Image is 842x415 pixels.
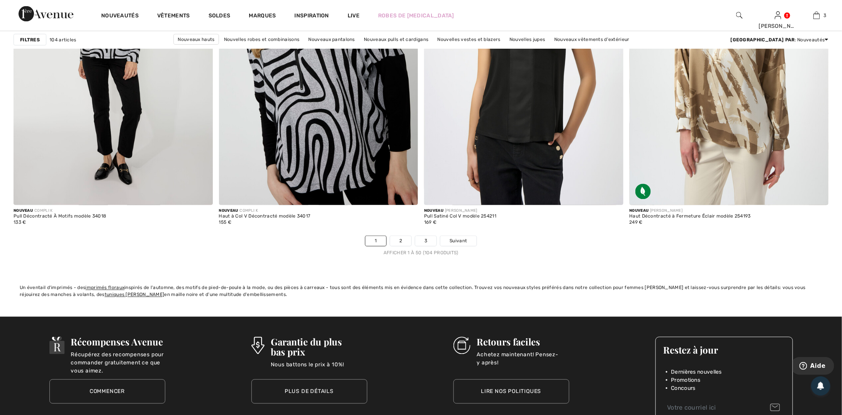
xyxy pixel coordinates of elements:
[71,351,165,366] p: Récupérez des recompenses pour commander gratuitement ce que vous aimez.
[20,284,822,298] div: Un éventail d'imprimés - des inspirés de l'automne, des motifs de pied-de-poule à la mode, ou des...
[365,236,386,246] a: 1
[453,379,569,404] a: Lire nos politiques
[305,34,359,44] a: Nouveaux pantalons
[424,220,437,225] span: 169 €
[271,361,367,376] p: Nous battons le prix à 10%!
[671,368,722,376] span: Dernières nouvelles
[736,11,743,20] img: recherche
[671,376,701,384] span: Promotions
[348,12,360,20] a: Live
[49,36,76,43] span: 104 articles
[630,220,643,225] span: 249 €
[249,12,276,20] a: Marques
[664,345,785,355] h3: Restez à jour
[477,337,569,347] h3: Retours faciles
[424,209,443,213] span: Nouveau
[731,37,795,43] strong: [GEOGRAPHIC_DATA] par
[295,12,329,20] span: Inspiration
[71,337,165,347] h3: Récompenses Avenue
[19,6,73,22] img: 1ère Avenue
[415,236,436,246] a: 3
[453,337,471,354] img: Retours faciles
[793,357,834,376] iframe: Ouvre un widget dans lequel vous pouvez trouver plus d’informations
[219,208,311,214] div: COMPLI K
[14,209,33,213] span: Nouveau
[85,285,124,291] a: imprimés floraux
[271,337,367,357] h3: Garantie du plus bas prix
[14,250,828,257] div: Afficher 1 à 50 (104 produits)
[20,36,40,43] strong: Filtres
[219,214,311,219] div: Haut à Col V Décontracté modèle 34017
[434,34,504,44] a: Nouvelles vestes et blazers
[251,379,367,404] a: Plus de détails
[635,184,651,199] img: Tissu écologique
[424,214,496,219] div: Pull Satiné Col V modèle 254211
[101,12,139,20] a: Nouveautés
[105,292,165,298] a: tuniques [PERSON_NAME]
[450,238,467,245] span: Suivant
[775,12,781,19] a: Se connecter
[49,379,165,404] a: Commencer
[14,236,828,257] nav: Page navigation
[219,220,232,225] span: 155 €
[14,208,106,214] div: COMPLI K
[14,220,26,225] span: 133 €
[378,12,454,20] a: Robes de [MEDICAL_DATA]
[390,236,411,246] a: 2
[506,34,549,44] a: Nouvelles jupes
[440,236,476,246] a: Suivant
[813,11,820,20] img: Mon panier
[49,337,65,354] img: Récompenses Avenue
[360,34,432,44] a: Nouveaux pulls et cardigans
[220,34,303,44] a: Nouvelles robes et combinaisons
[550,34,633,44] a: Nouveaux vêtements d'extérieur
[14,214,106,219] div: Pull Décontracté À Motifs modèle 34018
[630,208,751,214] div: [PERSON_NAME]
[251,337,265,354] img: Garantie du plus bas prix
[731,36,828,43] div: : Nouveautés
[157,12,190,20] a: Vêtements
[759,22,797,30] div: [PERSON_NAME]
[630,209,649,213] span: Nouveau
[824,12,827,19] span: 3
[798,11,835,20] a: 3
[424,208,496,214] div: [PERSON_NAME]
[173,34,219,45] a: Nouveaux hauts
[775,11,781,20] img: Mes infos
[219,209,238,213] span: Nouveau
[630,214,751,219] div: Haut Décontracté à Fermeture Éclair modèle 254193
[671,384,696,393] span: Concours
[477,351,569,366] p: Achetez maintenant! Pensez-y après!
[209,12,231,20] a: Soldes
